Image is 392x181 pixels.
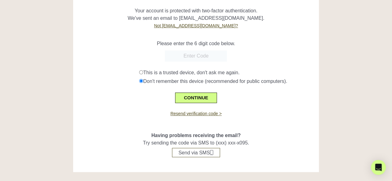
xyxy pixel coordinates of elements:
[78,40,314,47] p: Please enter the 6 digit code below.
[154,23,238,28] a: Not [EMAIL_ADDRESS][DOMAIN_NAME]?
[165,50,227,62] input: Enter Code
[78,117,314,157] div: Try sending the code via SMS to (xxx) xxx-x095.
[151,133,240,138] span: Having problems receiving the email?
[139,78,314,85] div: Don't remember this device (recommended for public computers).
[371,160,386,175] div: Open Intercom Messenger
[175,93,217,103] button: CONTINUE
[172,148,220,157] button: Send via SMS
[139,69,314,76] div: This is a trusted device, don't ask me again.
[170,111,222,116] a: Resend verification code >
